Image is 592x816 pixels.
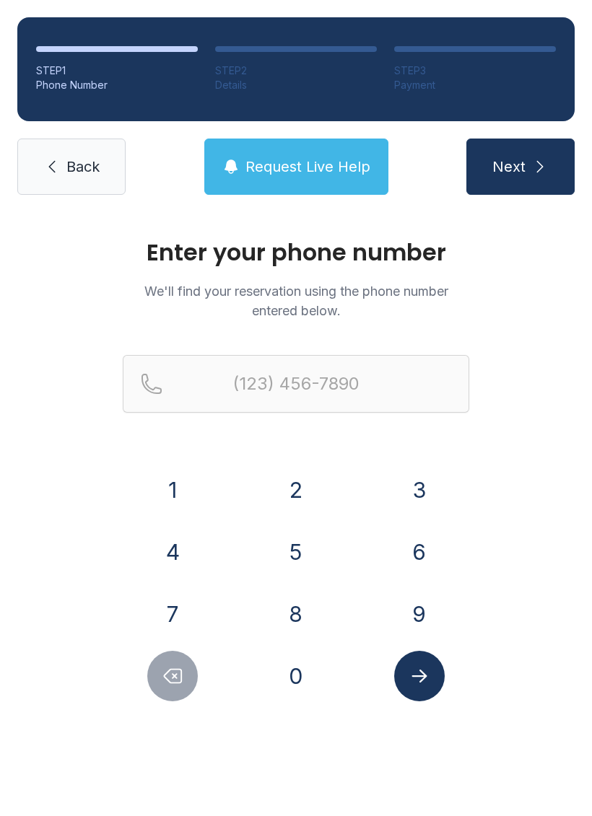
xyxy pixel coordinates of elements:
[215,63,377,78] div: STEP 2
[271,527,321,577] button: 5
[147,651,198,701] button: Delete number
[147,465,198,515] button: 1
[394,78,556,92] div: Payment
[394,651,445,701] button: Submit lookup form
[123,281,469,320] p: We'll find your reservation using the phone number entered below.
[271,589,321,639] button: 8
[215,78,377,92] div: Details
[66,157,100,177] span: Back
[123,241,469,264] h1: Enter your phone number
[394,589,445,639] button: 9
[492,157,526,177] span: Next
[36,63,198,78] div: STEP 1
[245,157,370,177] span: Request Live Help
[271,651,321,701] button: 0
[394,527,445,577] button: 6
[147,527,198,577] button: 4
[271,465,321,515] button: 2
[394,465,445,515] button: 3
[147,589,198,639] button: 7
[394,63,556,78] div: STEP 3
[123,355,469,413] input: Reservation phone number
[36,78,198,92] div: Phone Number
